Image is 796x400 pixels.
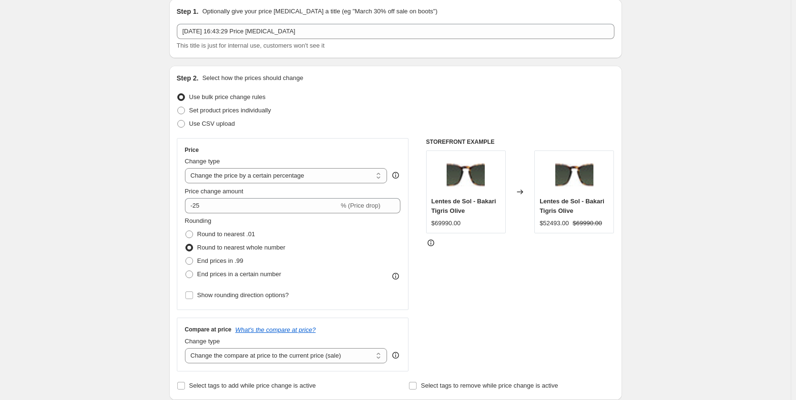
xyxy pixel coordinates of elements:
img: bakari-tigris-olive-frontal_1280x_progressive_jpg_80x.jpg [555,156,593,194]
h2: Step 2. [177,73,199,83]
span: Lentes de Sol - Bakari Tigris Olive [431,198,496,214]
span: Use CSV upload [189,120,235,127]
span: Round to nearest whole number [197,244,286,251]
span: Lentes de Sol - Bakari Tigris Olive [540,198,604,214]
h6: STOREFRONT EXAMPLE [426,138,614,146]
p: Select how the prices should change [202,73,303,83]
span: This title is just for internal use, customers won't see it [177,42,325,49]
span: Round to nearest .01 [197,230,255,238]
div: $69990.00 [431,219,460,228]
span: Change type [185,338,220,345]
h3: Compare at price [185,326,232,333]
p: Optionally give your price [MEDICAL_DATA] a title (eg "March 30% off sale on boots") [202,7,437,16]
span: % (Price drop) [341,202,380,209]
h2: Step 1. [177,7,199,16]
span: Select tags to remove while price change is active [421,382,558,389]
span: End prices in .99 [197,257,244,264]
input: -15 [185,198,339,213]
span: Show rounding direction options? [197,291,289,299]
div: help [391,170,400,180]
span: Rounding [185,217,212,224]
strike: $69990.00 [573,219,602,228]
span: Select tags to add while price change is active [189,382,316,389]
button: What's the compare at price? [235,326,316,333]
img: bakari-tigris-olive-frontal_1280x_progressive_jpg_80x.jpg [447,156,485,194]
span: Change type [185,158,220,165]
h3: Price [185,146,199,154]
div: help [391,350,400,360]
span: Use bulk price change rules [189,93,265,100]
span: End prices in a certain number [197,270,281,278]
span: Set product prices individually [189,107,271,114]
input: 30% off holiday sale [177,24,614,39]
span: Price change amount [185,188,244,195]
div: $52493.00 [540,219,569,228]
